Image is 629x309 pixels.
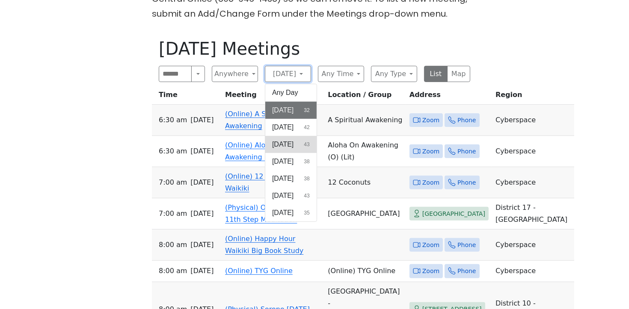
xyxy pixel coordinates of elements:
span: 42 results [304,124,309,131]
button: Any Type [371,66,417,82]
th: Meeting [222,89,324,105]
td: Cyberspace [492,105,574,136]
th: Time [152,89,222,105]
button: [DATE]38 results [265,153,317,170]
span: [DATE] [272,139,294,150]
span: [DATE] [190,177,214,188]
span: 43 results [304,141,309,148]
td: Cyberspace [492,261,574,282]
a: (Online) A Spiritual Awakening [225,110,290,130]
span: 6:30 AM [159,114,187,126]
button: [DATE]38 results [265,170,317,187]
td: District 17 - [GEOGRAPHIC_DATA] [492,198,574,230]
span: Phone [457,177,476,188]
td: Cyberspace [492,136,574,167]
div: [DATE] [265,84,317,222]
span: Phone [457,240,476,250]
span: Zoom [422,240,439,250]
a: (Online) TYG Online [225,267,293,275]
span: [DATE] [190,265,214,277]
button: Any Day [265,84,317,101]
button: [DATE]32 results [265,102,317,119]
span: [DATE] [272,105,294,115]
span: 38 results [304,175,309,182]
span: Zoom [422,266,439,277]
td: Cyberspace [492,167,574,198]
span: 38 results [304,158,309,165]
button: Map [447,66,471,82]
span: Phone [457,146,476,157]
span: 7:00 AM [159,208,187,220]
span: [DATE] [272,208,294,218]
span: 32 results [304,106,309,114]
td: Cyberspace [492,230,574,261]
span: [DATE] [190,239,214,251]
button: Search [191,66,205,82]
span: 7:00 AM [159,177,187,188]
span: [DATE] [272,122,294,132]
span: [DATE] [272,156,294,167]
span: Zoom [422,177,439,188]
h1: [DATE] Meetings [159,38,470,59]
span: Phone [457,266,476,277]
a: (Online) Aloha On Awakening (O) (Lit) [225,141,291,161]
span: 35 results [304,209,309,217]
button: [DATE]43 results [265,187,317,204]
td: [GEOGRAPHIC_DATA] [324,198,406,230]
span: Zoom [422,146,439,157]
button: [DATE] [265,66,311,82]
span: 6:30 AM [159,145,187,157]
span: [GEOGRAPHIC_DATA] [422,209,485,219]
button: [DATE]35 results [265,204,317,221]
span: [DATE] [272,191,294,201]
button: List [424,66,448,82]
th: Address [406,89,492,105]
td: Aloha On Awakening (O) (Lit) [324,136,406,167]
td: A Spiritual Awakening [324,105,406,136]
a: (Physical) On Awakening 11th Step Meditation [225,203,309,224]
a: (Online) 12 Coconuts Waikiki [225,172,297,192]
td: (Online) TYG Online [324,261,406,282]
a: (Online) Happy Hour Waikiki Big Book Study [225,235,303,255]
span: Zoom [422,115,439,126]
span: 8:00 AM [159,265,187,277]
input: Search [159,66,192,82]
span: Phone [457,115,476,126]
th: Location / Group [324,89,406,105]
span: [DATE] [272,174,294,184]
span: 43 results [304,192,309,200]
button: Anywhere [212,66,258,82]
span: 8:00 AM [159,239,187,251]
button: [DATE]43 results [265,136,317,153]
span: [DATE] [190,114,214,126]
button: Any Time [318,66,364,82]
th: Region [492,89,574,105]
span: [DATE] [190,145,214,157]
td: 12 Coconuts [324,167,406,198]
button: [DATE]42 results [265,119,317,136]
span: [DATE] [190,208,214,220]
